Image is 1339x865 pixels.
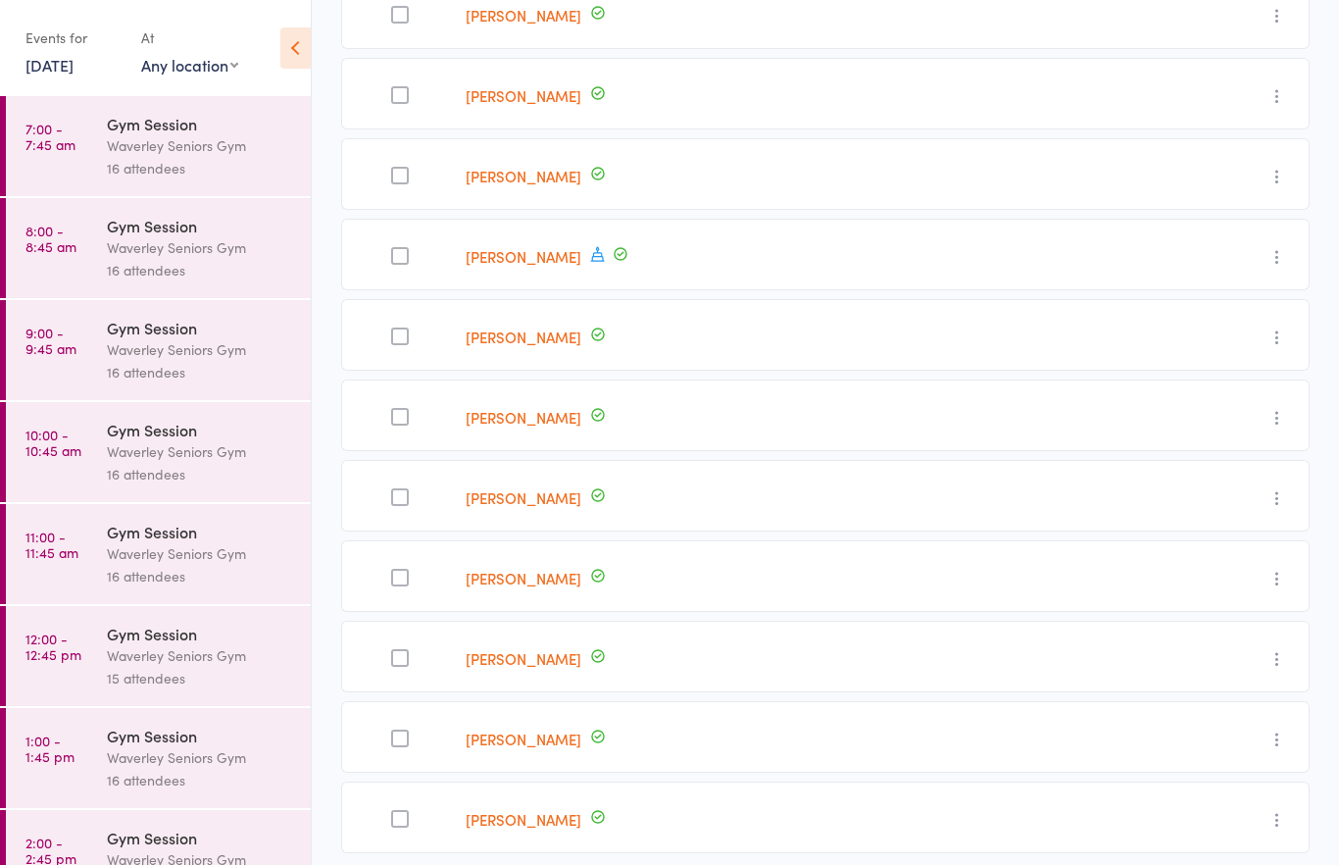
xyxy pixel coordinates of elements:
div: 16 attendees [107,769,294,791]
a: [PERSON_NAME] [466,85,581,106]
div: Gym Session [107,419,294,440]
a: 11:00 -11:45 amGym SessionWaverley Seniors Gym16 attendees [6,504,311,604]
div: Waverley Seniors Gym [107,440,294,463]
a: [PERSON_NAME] [466,407,581,428]
a: 1:00 -1:45 pmGym SessionWaverley Seniors Gym16 attendees [6,708,311,808]
a: [PERSON_NAME] [466,729,581,749]
div: Waverley Seniors Gym [107,542,294,565]
div: Gym Session [107,623,294,644]
div: Gym Session [107,827,294,848]
time: 9:00 - 9:45 am [25,325,76,356]
a: [PERSON_NAME] [466,5,581,25]
div: 16 attendees [107,565,294,587]
time: 10:00 - 10:45 am [25,427,81,458]
div: 16 attendees [107,361,294,383]
div: Waverley Seniors Gym [107,746,294,769]
a: [PERSON_NAME] [466,487,581,508]
div: Gym Session [107,521,294,542]
a: 12:00 -12:45 pmGym SessionWaverley Seniors Gym15 attendees [6,606,311,706]
time: 8:00 - 8:45 am [25,223,76,254]
a: [PERSON_NAME] [466,648,581,669]
a: [PERSON_NAME] [466,246,581,267]
a: 9:00 -9:45 amGym SessionWaverley Seniors Gym16 attendees [6,300,311,400]
div: At [141,22,238,54]
div: Gym Session [107,113,294,134]
div: 16 attendees [107,463,294,485]
a: [PERSON_NAME] [466,166,581,186]
div: 16 attendees [107,259,294,281]
time: 12:00 - 12:45 pm [25,631,81,662]
div: Waverley Seniors Gym [107,134,294,157]
a: 7:00 -7:45 amGym SessionWaverley Seniors Gym16 attendees [6,96,311,196]
div: 16 attendees [107,157,294,179]
a: [PERSON_NAME] [466,568,581,588]
time: 7:00 - 7:45 am [25,121,75,152]
a: [DATE] [25,54,74,76]
time: 11:00 - 11:45 am [25,529,78,560]
div: Gym Session [107,317,294,338]
div: Events for [25,22,122,54]
div: Waverley Seniors Gym [107,644,294,667]
div: Waverley Seniors Gym [107,338,294,361]
a: [PERSON_NAME] [466,809,581,830]
div: Waverley Seniors Gym [107,236,294,259]
time: 1:00 - 1:45 pm [25,733,74,764]
div: Gym Session [107,725,294,746]
div: Any location [141,54,238,76]
div: 15 attendees [107,667,294,689]
a: 10:00 -10:45 amGym SessionWaverley Seniors Gym16 attendees [6,402,311,502]
div: Gym Session [107,215,294,236]
a: 8:00 -8:45 amGym SessionWaverley Seniors Gym16 attendees [6,198,311,298]
a: [PERSON_NAME] [466,327,581,347]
